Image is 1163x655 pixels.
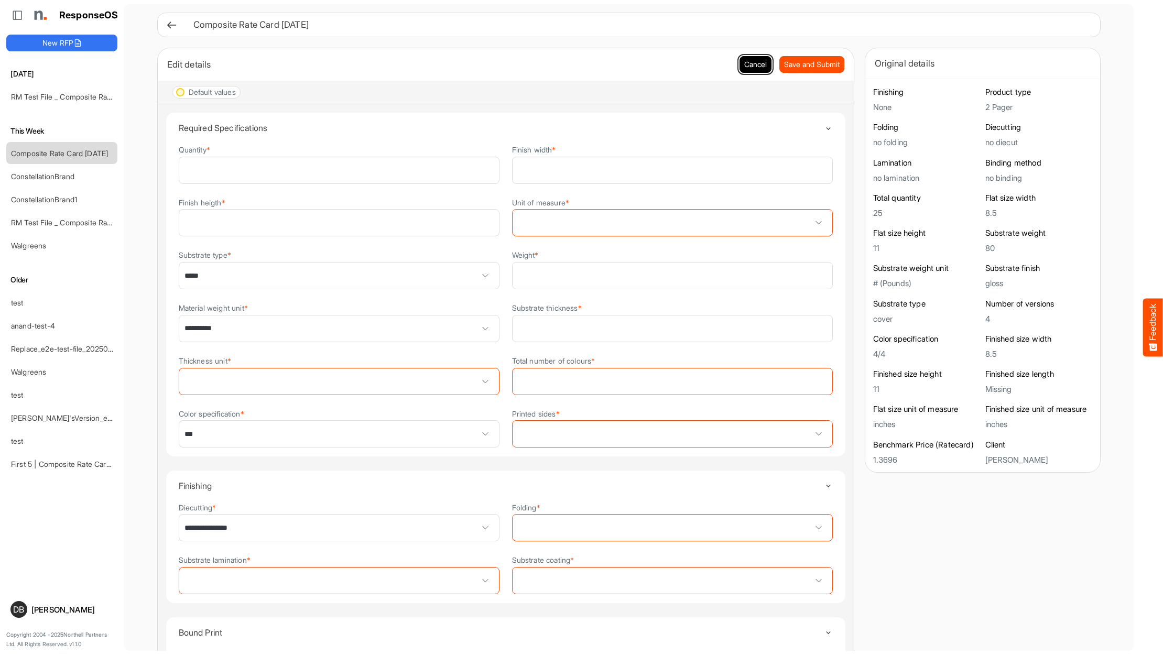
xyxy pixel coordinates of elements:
a: Walgreens [11,241,46,250]
a: [PERSON_NAME]'sVersion_e2e-test-file_20250604_111803 [11,413,208,422]
h6: Substrate weight unit [873,263,980,274]
h5: no lamination [873,173,980,182]
label: Printed sides [512,410,560,418]
label: Finish width [512,146,556,154]
h5: no diecut [985,138,1092,147]
label: Finish heigth [179,199,225,206]
button: Feedback [1143,299,1163,357]
h5: None [873,103,980,112]
label: Total number of colours [512,357,595,365]
summary: Toggle content [179,617,833,648]
h6: Product type [985,87,1092,97]
label: Diecutting [179,504,216,511]
a: RM Test File _ Composite Rate Card [DATE] [11,92,157,101]
h5: inches [873,420,980,429]
h5: 8.5 [985,350,1092,358]
h6: Color specification [873,334,980,344]
h6: Older [6,274,117,286]
a: ConstellationBrand1 [11,195,77,204]
h6: Binding method [985,158,1092,168]
label: Unit of measure [512,199,570,206]
label: Weight [512,251,539,259]
label: Substrate thickness [512,304,582,312]
h5: 25 [873,209,980,217]
summary: Toggle content [179,471,833,501]
div: Original details [875,56,1091,71]
div: Default values [189,89,236,96]
div: [PERSON_NAME] [31,606,113,614]
a: test [11,436,24,445]
h4: Finishing [179,481,825,490]
h6: [DATE] [6,68,117,80]
a: test [11,298,24,307]
h5: inches [985,420,1092,429]
h5: 1.3696 [873,455,980,464]
a: Composite Rate Card [DATE] [11,149,108,158]
h5: no folding [873,138,980,147]
h5: no binding [985,173,1092,182]
h5: Missing [985,385,1092,394]
h5: 2 Pager [985,103,1092,112]
a: RM Test File _ Composite Rate Card [DATE] [11,218,157,227]
h6: Flat size width [985,193,1092,203]
h6: Diecutting [985,122,1092,133]
h6: Substrate type [873,299,980,309]
h6: Flat size height [873,228,980,238]
label: Quantity [179,146,210,154]
h6: Benchmark Price (Ratecard) [873,440,980,450]
span: DB [13,605,24,614]
label: Substrate coating [512,556,574,564]
a: anand-test-4 [11,321,55,330]
h6: Finished size unit of measure [985,404,1092,414]
h5: # (Pounds) [873,279,980,288]
h4: Bound Print [179,628,825,637]
summary: Toggle content [179,113,833,143]
h5: cover [873,314,980,323]
h6: Client [985,440,1092,450]
h5: 11 [873,385,980,394]
h6: Finished size height [873,369,980,379]
p: Copyright 2004 - 2025 Northell Partners Ltd. All Rights Reserved. v 1.1.0 [6,630,117,649]
div: Edit details [167,57,732,72]
h6: Finishing [873,87,980,97]
h6: Substrate finish [985,263,1092,274]
h5: [PERSON_NAME] [985,455,1092,464]
h6: Composite Rate Card [DATE] [193,20,1083,29]
h4: Required Specifications [179,123,825,133]
label: Thickness unit [179,357,231,365]
button: Cancel [740,56,771,73]
h6: Flat size unit of measure [873,404,980,414]
button: New RFP [6,35,117,51]
h5: 80 [985,244,1092,253]
label: Folding [512,504,540,511]
label: Substrate lamination [179,556,251,564]
h6: Folding [873,122,980,133]
button: Save and Submit Progress [779,56,844,73]
h5: 8.5 [985,209,1092,217]
a: ConstellationBrand [11,172,74,181]
label: Color specification [179,410,244,418]
a: First 5 | Composite Rate Card [DATE] [11,460,136,468]
h1: ResponseOS [59,10,118,21]
h6: Finished size length [985,369,1092,379]
a: Walgreens [11,367,46,376]
h6: Lamination [873,158,980,168]
img: Northell [29,5,50,26]
h5: 4 [985,314,1092,323]
h6: Total quantity [873,193,980,203]
h5: 11 [873,244,980,253]
label: Substrate type [179,251,231,259]
a: test [11,390,24,399]
a: Replace_e2e-test-file_20250604_111803 [11,344,146,353]
h6: This Week [6,125,117,137]
span: Save and Submit [784,59,840,70]
h6: Substrate weight [985,228,1092,238]
h6: Finished size width [985,334,1092,344]
label: Material weight unit [179,304,248,312]
h5: gloss [985,279,1092,288]
h5: 4/4 [873,350,980,358]
h6: Number of versions [985,299,1092,309]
